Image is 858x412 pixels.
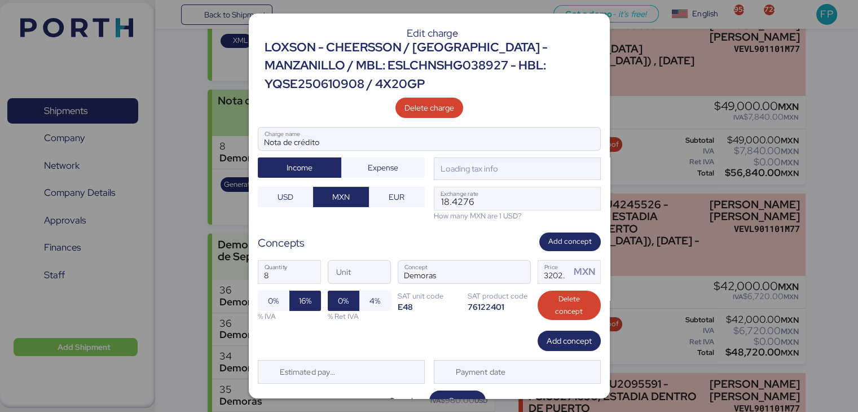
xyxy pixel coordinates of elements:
[389,394,413,407] span: Cancel
[258,235,305,251] div: Concepts
[328,291,359,311] button: 0%
[268,294,279,308] span: 0%
[404,101,454,115] span: Delete charge
[313,187,369,207] button: MXN
[258,291,289,311] button: 0%
[368,161,398,174] span: Expense
[507,263,530,287] button: ConceptConcept
[369,187,425,207] button: EUR
[328,261,390,283] input: Unit
[258,157,341,178] button: Income
[468,291,531,301] div: SAT product code
[538,331,601,351] button: Add concept
[389,190,404,204] span: EUR
[359,291,391,311] button: 4%
[258,128,600,150] input: Charge name
[395,98,463,118] button: Delete charge
[373,391,429,411] button: Cancel
[547,334,592,348] span: Add concept
[434,211,601,221] div: How many MXN are 1 USD?
[265,28,601,38] div: Edit charge
[332,190,350,204] span: MXN
[398,301,461,312] div: E48
[258,311,321,322] div: % IVA
[574,265,600,279] div: MXN
[449,394,466,407] span: Save
[548,235,592,248] span: Add concept
[538,291,601,320] button: Delete concept
[539,233,601,251] button: Add concept
[258,261,320,283] input: Quantity
[434,187,600,210] input: Exchange rate
[258,187,314,207] button: USD
[328,311,391,322] div: % Ret IVA
[439,163,499,175] div: Loading tax info
[278,190,293,204] span: USD
[398,291,461,301] div: SAT unit code
[299,294,311,308] span: 16%
[468,301,531,312] div: 76122401
[338,294,349,308] span: 0%
[547,293,592,318] span: Delete concept
[429,391,486,411] button: Save
[287,161,313,174] span: Income
[289,291,321,311] button: 16%
[369,294,380,308] span: 4%
[265,38,601,93] div: LOXSON - CHEERSSON / [GEOGRAPHIC_DATA] - MANZANILLO / MBL: ESLCHNSHG038927 - HBL: YQSE250610908 /...
[341,157,425,178] button: Expense
[398,261,503,283] input: Concept
[538,261,571,283] input: Price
